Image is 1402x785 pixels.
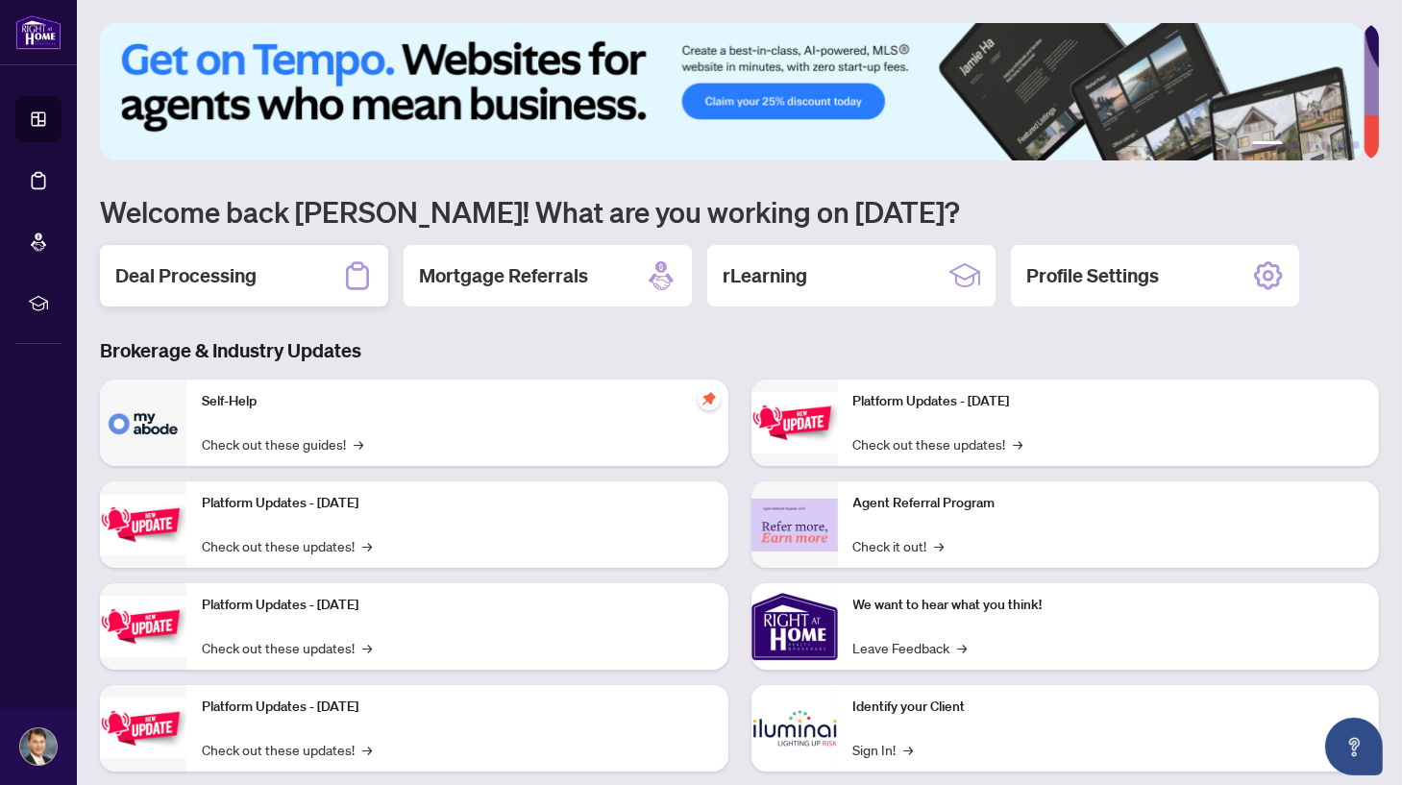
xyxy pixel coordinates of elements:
img: Platform Updates - June 23, 2025 [751,392,838,453]
h2: Mortgage Referrals [419,262,588,289]
p: Self-Help [202,391,713,412]
p: Platform Updates - [DATE] [853,391,1365,412]
span: → [935,535,945,556]
button: 5 [1337,141,1344,149]
span: → [362,637,372,658]
img: Slide 0 [100,23,1364,160]
a: Check out these guides!→ [202,433,363,454]
button: 2 [1291,141,1298,149]
p: Agent Referral Program [853,493,1365,514]
span: → [1014,433,1023,454]
img: logo [15,14,61,50]
span: → [354,433,363,454]
img: Identify your Client [751,685,838,772]
a: Check out these updates!→ [202,739,372,760]
img: Platform Updates - July 21, 2025 [100,596,186,656]
h2: rLearning [723,262,807,289]
a: Check it out!→ [853,535,945,556]
h3: Brokerage & Industry Updates [100,337,1379,364]
img: Platform Updates - July 8, 2025 [100,698,186,758]
img: Profile Icon [20,728,57,765]
img: Platform Updates - September 16, 2025 [100,494,186,554]
a: Sign In!→ [853,739,914,760]
p: Platform Updates - [DATE] [202,697,713,718]
h1: Welcome back [PERSON_NAME]! What are you working on [DATE]? [100,193,1379,230]
span: → [904,739,914,760]
span: pushpin [698,387,721,410]
img: Agent Referral Program [751,499,838,552]
img: Self-Help [100,380,186,466]
a: Check out these updates!→ [853,433,1023,454]
p: We want to hear what you think! [853,595,1365,616]
button: 3 [1306,141,1314,149]
span: → [362,739,372,760]
button: 1 [1252,141,1283,149]
a: Check out these updates!→ [202,637,372,658]
p: Platform Updates - [DATE] [202,493,713,514]
img: We want to hear what you think! [751,583,838,670]
button: 4 [1321,141,1329,149]
h2: Profile Settings [1026,262,1159,289]
h2: Deal Processing [115,262,257,289]
button: Open asap [1325,718,1383,775]
p: Platform Updates - [DATE] [202,595,713,616]
span: → [362,535,372,556]
a: Check out these updates!→ [202,535,372,556]
p: Identify your Client [853,697,1365,718]
span: → [958,637,968,658]
button: 6 [1352,141,1360,149]
a: Leave Feedback→ [853,637,968,658]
